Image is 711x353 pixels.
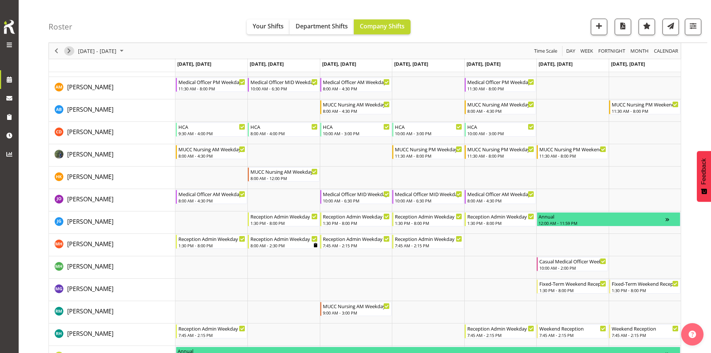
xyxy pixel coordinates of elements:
h4: Roster [49,22,72,31]
div: Reception Admin Weekday PM [395,213,462,220]
div: Reception Admin Weekday PM [467,213,534,220]
a: [PERSON_NAME] [67,172,113,181]
div: MUCC Nursing PM Weekends [612,100,679,108]
a: [PERSON_NAME] [67,217,113,226]
div: 11:30 AM - 8:00 PM [539,153,606,159]
div: 9:00 AM - 3:00 PM [323,310,390,316]
button: Time Scale [533,46,559,56]
span: [DATE] - [DATE] [77,46,117,56]
button: Timeline Day [565,46,577,56]
span: [DATE], [DATE] [250,61,284,67]
div: 7:45 AM - 2:15 PM [539,332,606,338]
img: help-xxl-2.png [689,331,696,338]
div: 8:00 AM - 4:00 PM [250,130,317,136]
div: MUCC Nursing PM Weekday [395,145,462,153]
div: Medical Officer AM Weekday [467,190,534,198]
div: Josephine Godinez"s event - Reception Admin Weekday PM Begin From Wednesday, September 10, 2025 a... [320,212,392,226]
div: 8:00 AM - 4:30 PM [467,198,534,204]
div: Annual [539,213,665,220]
div: Cordelia Davies"s event - HCA Begin From Wednesday, September 10, 2025 at 10:00:00 AM GMT+12:00 E... [320,123,392,137]
div: Cordelia Davies"s event - HCA Begin From Thursday, September 11, 2025 at 10:00:00 AM GMT+12:00 En... [392,123,464,137]
div: 8:00 AM - 2:30 PM [250,242,317,248]
div: Rochelle Harris"s event - Reception Admin Weekday AM Begin From Monday, September 8, 2025 at 7:45... [176,324,247,338]
div: Josephine Godinez"s event - Annual Begin From Saturday, September 13, 2025 at 12:00:00 AM GMT+12:... [537,212,680,226]
span: [PERSON_NAME] [67,128,113,136]
div: Alexandra Madigan"s event - Medical Officer PM Weekday Begin From Monday, September 8, 2025 at 11... [176,78,247,92]
div: Next [63,43,75,59]
div: 10:00 AM - 3:00 PM [395,130,462,136]
div: Gloria Varghese"s event - MUCC Nursing PM Weekday Begin From Friday, September 12, 2025 at 11:30:... [465,145,536,159]
div: Josephine Godinez"s event - Reception Admin Weekday PM Begin From Thursday, September 11, 2025 at... [392,212,464,226]
div: 11:30 AM - 8:00 PM [612,108,679,114]
div: 11:30 AM - 8:00 PM [178,86,245,92]
span: calendar [653,46,679,56]
div: 1:30 PM - 8:00 PM [467,220,534,226]
button: Department Shifts [290,19,354,34]
div: HCA [395,123,462,130]
div: 10:00 AM - 2:00 PM [539,265,606,271]
div: Megan Gander"s event - Fixed-Term Weekend Reception Begin From Sunday, September 14, 2025 at 1:30... [609,279,680,294]
span: Week [580,46,594,56]
span: [PERSON_NAME] [67,150,113,158]
span: Department Shifts [296,22,348,30]
div: Rochelle Harris"s event - Weekend Reception Begin From Sunday, September 14, 2025 at 7:45:00 AM G... [609,324,680,338]
div: Alexandra Madigan"s event - Medical Officer AM Weekday Begin From Wednesday, September 10, 2025 a... [320,78,392,92]
div: 11:30 AM - 8:00 PM [467,153,534,159]
div: 7:45 AM - 2:15 PM [395,242,462,248]
div: Andrew Brooks"s event - MUCC Nursing AM Weekday Begin From Friday, September 12, 2025 at 8:00:00 ... [465,100,536,114]
div: Gloria Varghese"s event - MUCC Nursing PM Weekday Begin From Thursday, September 11, 2025 at 11:3... [392,145,464,159]
div: Margret Hall"s event - Reception Admin Weekday PM Begin From Monday, September 8, 2025 at 1:30:00... [176,235,247,249]
div: Previous [50,43,63,59]
button: Download a PDF of the roster according to the set date range. [615,19,631,35]
div: HCA [323,123,390,130]
td: Alexandra Madigan resource [49,77,175,99]
div: Cordelia Davies"s event - HCA Begin From Friday, September 12, 2025 at 10:00:00 AM GMT+12:00 Ends... [465,123,536,137]
div: Marisa Hoogenboom"s event - Casual Medical Officer Weekend Begin From Saturday, September 13, 202... [537,257,608,271]
div: MUCC Nursing AM Weekday [323,100,390,108]
div: Margret Hall"s event - Reception Admin Weekday AM Begin From Thursday, September 11, 2025 at 7:45... [392,235,464,249]
span: Your Shifts [253,22,284,30]
div: Reception Admin Weekday PM [178,235,245,242]
span: Time Scale [533,46,558,56]
img: Rosterit icon logo [2,19,17,35]
button: Timeline Month [629,46,650,56]
td: Andrew Brooks resource [49,99,175,122]
span: Company Shifts [360,22,405,30]
div: 1:30 PM - 8:00 PM [250,220,317,226]
div: Medical Officer MID Weekday [250,78,317,86]
div: 10:00 AM - 3:00 PM [323,130,390,136]
a: [PERSON_NAME] [67,307,113,316]
div: Margret Hall"s event - Reception Admin Weekday AM Begin From Wednesday, September 10, 2025 at 7:4... [320,235,392,249]
div: Gloria Varghese"s event - MUCC Nursing PM Weekends Begin From Saturday, September 13, 2025 at 11:... [537,145,608,159]
span: [PERSON_NAME] [67,285,113,293]
div: Medical Officer AM Weekday [178,190,245,198]
div: Medical Officer PM Weekday [178,78,245,86]
div: MUCC Nursing AM Weekday [467,100,534,108]
div: 7:45 AM - 2:15 PM [178,332,245,338]
td: Rochelle Harris resource [49,323,175,346]
div: MUCC Nursing AM Weekday [323,302,390,310]
button: Month [653,46,680,56]
a: [PERSON_NAME] [67,195,113,204]
td: Jenny O'Donnell resource [49,189,175,211]
div: 1:30 PM - 8:00 PM [178,242,245,248]
div: Andrew Brooks"s event - MUCC Nursing PM Weekends Begin From Sunday, September 14, 2025 at 11:30:0... [609,100,680,114]
td: Rachel Murphy resource [49,301,175,323]
a: [PERSON_NAME] [67,83,113,92]
button: Send a list of all shifts for the selected filtered period to all rostered employees. [662,19,679,35]
div: MUCC Nursing PM Weekday [467,145,534,153]
a: [PERSON_NAME] [67,239,113,248]
span: [DATE], [DATE] [611,61,645,67]
td: Margret Hall resource [49,234,175,256]
span: [PERSON_NAME] [67,217,113,226]
div: 1:30 PM - 8:00 PM [539,287,606,293]
div: 8:00 AM - 4:30 PM [178,153,245,159]
div: Andrew Brooks"s event - MUCC Nursing AM Weekday Begin From Wednesday, September 10, 2025 at 8:00:... [320,100,392,114]
div: HCA [250,123,317,130]
span: [DATE], [DATE] [322,61,356,67]
div: Margret Hall"s event - Reception Admin Weekday AM Begin From Tuesday, September 9, 2025 at 8:00:0... [248,235,319,249]
div: Jenny O'Donnell"s event - Medical Officer MID Weekday Begin From Wednesday, September 10, 2025 at... [320,190,392,204]
button: Fortnight [597,46,627,56]
div: Reception Admin Weekday AM [395,235,462,242]
td: Josephine Godinez resource [49,211,175,234]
